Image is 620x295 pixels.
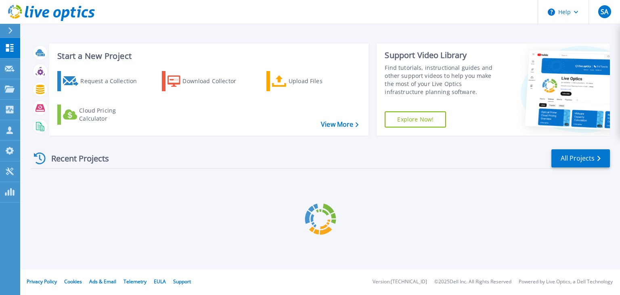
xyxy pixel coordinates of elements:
[385,64,502,96] div: Find tutorials, instructional guides and other support videos to help you make the most of your L...
[31,149,120,168] div: Recent Projects
[289,73,353,89] div: Upload Files
[124,278,147,285] a: Telemetry
[385,50,502,61] div: Support Video Library
[89,278,116,285] a: Ads & Email
[321,121,358,128] a: View More
[519,279,613,285] li: Powered by Live Optics, a Dell Technology
[601,8,608,15] span: SA
[154,278,166,285] a: EULA
[57,71,147,91] a: Request a Collection
[27,278,57,285] a: Privacy Policy
[266,71,356,91] a: Upload Files
[64,278,82,285] a: Cookies
[173,278,191,285] a: Support
[434,279,511,285] li: © 2025 Dell Inc. All Rights Reserved
[182,73,247,89] div: Download Collector
[79,107,144,123] div: Cloud Pricing Calculator
[551,149,610,167] a: All Projects
[385,111,446,128] a: Explore Now!
[57,52,358,61] h3: Start a New Project
[80,73,145,89] div: Request a Collection
[162,71,252,91] a: Download Collector
[57,105,147,125] a: Cloud Pricing Calculator
[373,279,427,285] li: Version: [TECHNICAL_ID]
